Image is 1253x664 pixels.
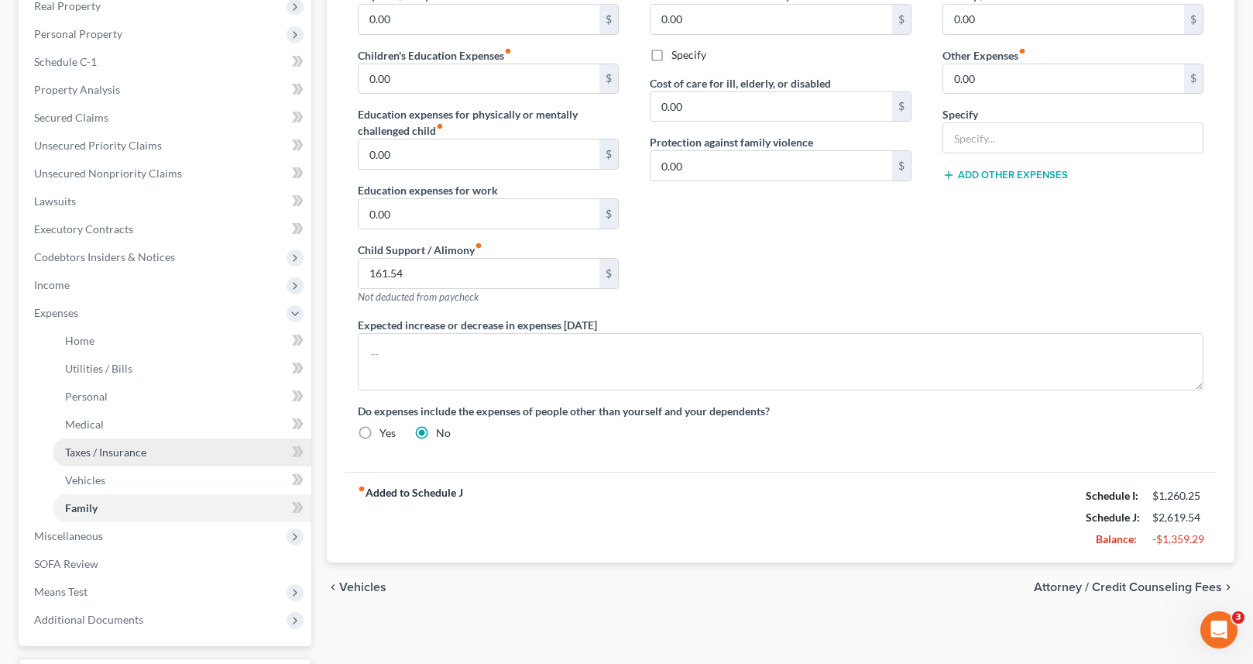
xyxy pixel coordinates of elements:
[1096,532,1137,545] strong: Balance:
[358,106,620,139] label: Education expenses for physically or mentally challenged child
[599,64,618,94] div: $
[942,47,1026,64] label: Other Expenses
[65,390,108,403] span: Personal
[1184,5,1203,34] div: $
[22,104,311,132] a: Secured Claims
[599,259,618,288] div: $
[892,151,911,181] div: $
[22,76,311,104] a: Property Analysis
[65,334,94,347] span: Home
[358,242,482,258] label: Child Support / Alimony
[599,5,618,34] div: $
[34,222,133,236] span: Executory Contracts
[53,327,311,355] a: Home
[34,27,122,40] span: Personal Property
[943,5,1185,34] input: --
[53,383,311,411] a: Personal
[379,425,396,441] label: Yes
[1184,64,1203,94] div: $
[651,151,892,181] input: --
[34,139,162,152] span: Unsecured Priority Claims
[53,411,311,439] a: Medical
[942,169,1068,181] button: Add Other Expenses
[22,550,311,578] a: SOFA Review
[34,529,103,542] span: Miscellaneous
[65,362,132,375] span: Utilities / Bills
[53,355,311,383] a: Utilities / Bills
[53,466,311,494] a: Vehicles
[943,64,1185,94] input: --
[359,64,600,94] input: --
[1152,488,1203,504] div: $1,260.25
[359,259,600,288] input: --
[650,75,831,91] label: Cost of care for ill, elderly, or disabled
[650,134,813,150] label: Protection against family violence
[22,188,311,215] a: Lawsuits
[22,215,311,243] a: Executory Contracts
[65,501,98,514] span: Family
[1232,611,1244,624] span: 3
[34,557,98,570] span: SOFA Review
[53,494,311,522] a: Family
[1086,489,1138,502] strong: Schedule I:
[599,139,618,169] div: $
[34,55,97,68] span: Schedule C-1
[358,182,498,198] label: Education expenses for work
[358,485,366,493] i: fiber_manual_record
[651,5,892,34] input: --
[34,111,108,124] span: Secured Claims
[339,581,386,593] span: Vehicles
[358,485,463,550] strong: Added to Schedule J
[34,613,143,626] span: Additional Documents
[22,132,311,160] a: Unsecured Priority Claims
[651,92,892,122] input: --
[1086,511,1140,524] strong: Schedule J:
[892,92,911,122] div: $
[671,47,706,63] label: Specify
[65,418,104,431] span: Medical
[327,581,386,593] button: chevron_left Vehicles
[34,306,78,319] span: Expenses
[1222,581,1234,593] i: chevron_right
[943,123,1203,153] input: Specify...
[358,317,597,333] label: Expected increase or decrease in expenses [DATE]
[1034,581,1234,593] button: Attorney / Credit Counseling Fees chevron_right
[942,106,978,122] label: Specify
[358,291,479,303] span: Not deducted from paycheck
[1152,510,1203,525] div: $2,619.54
[34,585,88,598] span: Means Test
[1018,47,1026,55] i: fiber_manual_record
[892,5,911,34] div: $
[436,122,444,130] i: fiber_manual_record
[358,403,1204,419] label: Do expenses include the expenses of people other than yourself and your dependents?
[327,581,339,593] i: chevron_left
[1034,581,1222,593] span: Attorney / Credit Counseling Fees
[65,473,105,487] span: Vehicles
[65,446,146,459] span: Taxes / Insurance
[34,250,175,263] span: Codebtors Insiders & Notices
[475,242,482,249] i: fiber_manual_record
[22,160,311,188] a: Unsecured Nonpriority Claims
[1152,532,1203,547] div: -$1,359.29
[34,278,70,291] span: Income
[436,425,451,441] label: No
[22,48,311,76] a: Schedule C-1
[359,5,600,34] input: --
[359,139,600,169] input: --
[358,47,512,64] label: Children's Education Expenses
[34,194,76,208] span: Lawsuits
[1200,611,1238,649] iframe: Intercom live chat
[359,199,600,229] input: --
[53,439,311,466] a: Taxes / Insurance
[504,47,512,55] i: fiber_manual_record
[34,83,120,96] span: Property Analysis
[599,199,618,229] div: $
[34,167,182,180] span: Unsecured Nonpriority Claims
